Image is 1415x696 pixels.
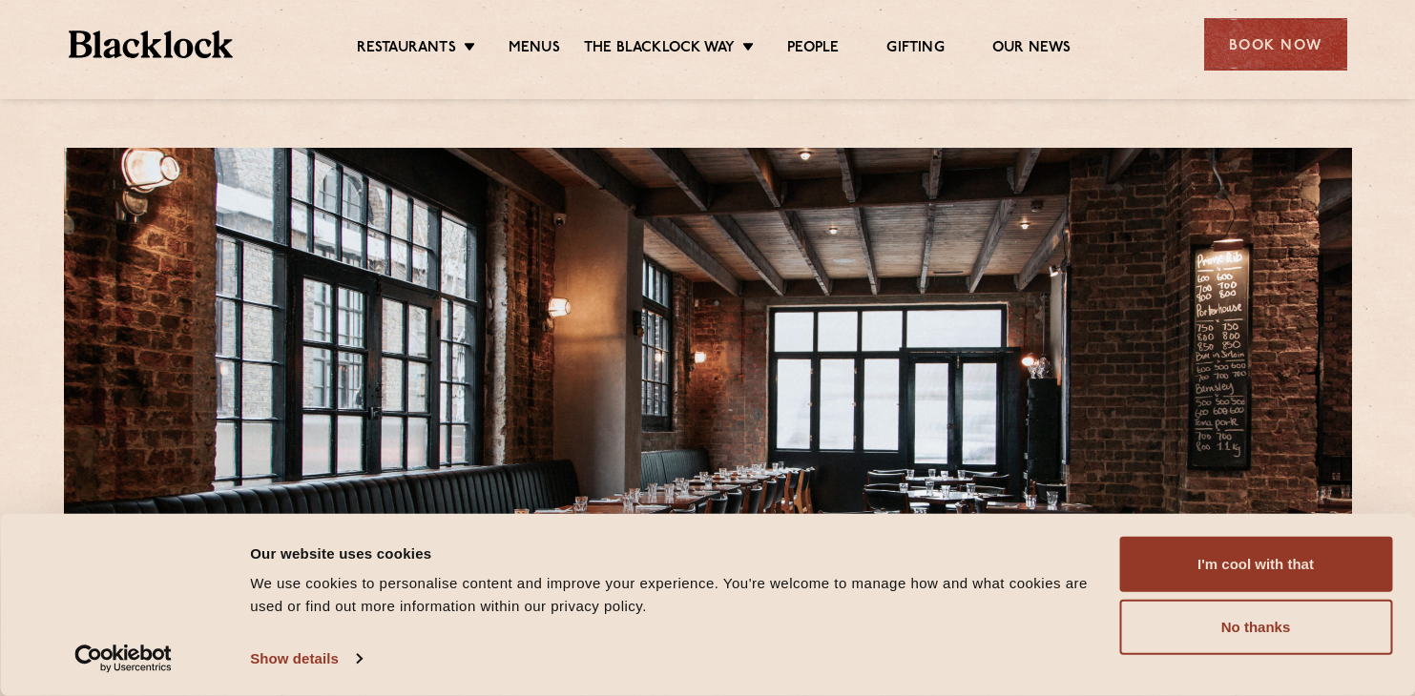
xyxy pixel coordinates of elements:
[250,542,1097,564] div: Our website uses cookies
[1119,537,1392,592] button: I'm cool with that
[1119,600,1392,655] button: No thanks
[1204,18,1347,71] div: Book Now
[69,31,234,58] img: BL_Textured_Logo-footer-cropped.svg
[584,39,735,60] a: The Blacklock Way
[992,39,1072,60] a: Our News
[250,645,361,673] a: Show details
[787,39,839,60] a: People
[509,39,560,60] a: Menus
[886,39,944,60] a: Gifting
[250,572,1097,618] div: We use cookies to personalise content and improve your experience. You're welcome to manage how a...
[40,645,207,673] a: Usercentrics Cookiebot - opens in a new window
[357,39,456,60] a: Restaurants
